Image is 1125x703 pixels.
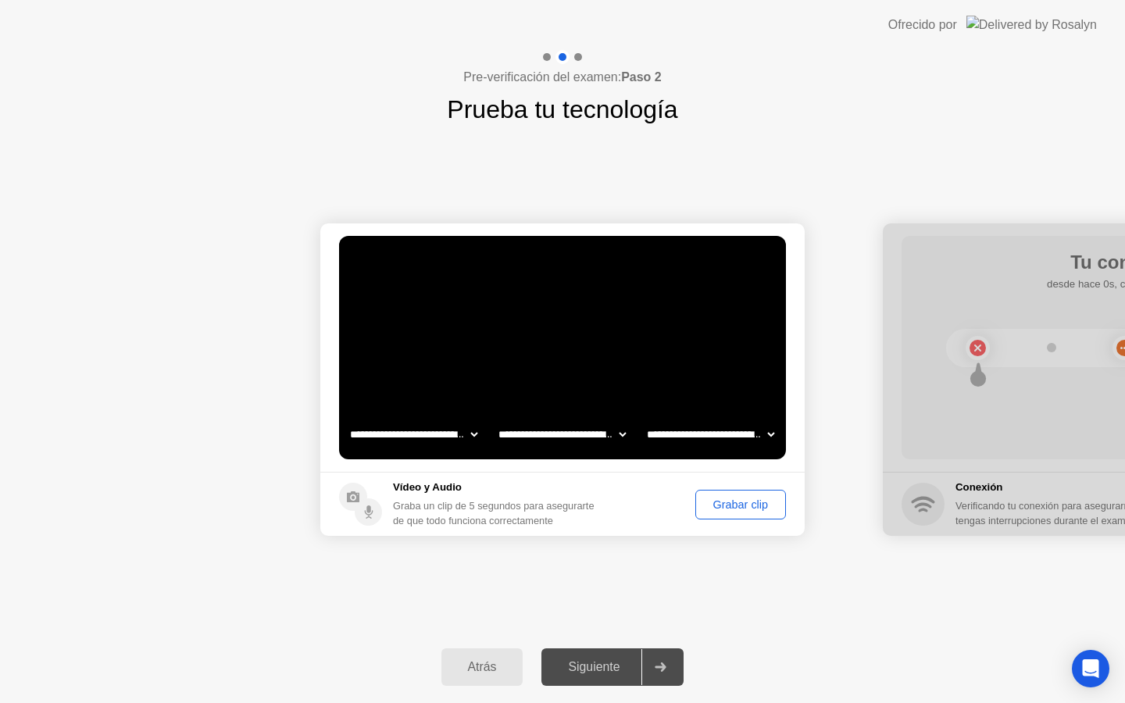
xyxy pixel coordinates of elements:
[644,419,777,450] select: Available microphones
[621,70,662,84] b: Paso 2
[447,91,677,128] h1: Prueba tu tecnología
[546,660,641,674] div: Siguiente
[393,480,602,495] h5: Vídeo y Audio
[701,498,780,511] div: Grabar clip
[347,419,480,450] select: Available cameras
[463,68,661,87] h4: Pre-verificación del examen:
[695,490,786,519] button: Grabar clip
[541,648,684,686] button: Siguiente
[446,660,519,674] div: Atrás
[393,498,602,528] div: Graba un clip de 5 segundos para asegurarte de que todo funciona correctamente
[966,16,1097,34] img: Delivered by Rosalyn
[495,419,629,450] select: Available speakers
[441,648,523,686] button: Atrás
[888,16,957,34] div: Ofrecido por
[1072,650,1109,687] div: Open Intercom Messenger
